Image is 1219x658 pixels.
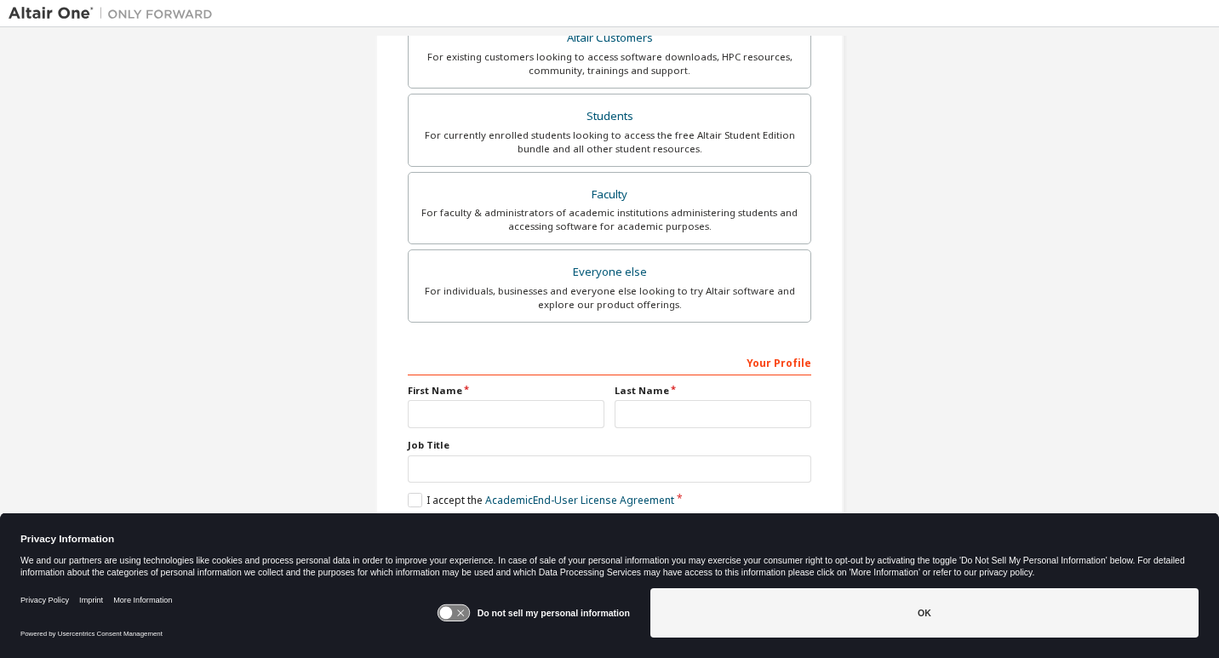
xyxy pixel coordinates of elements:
[419,206,800,233] div: For faculty & administrators of academic institutions administering students and accessing softwa...
[419,26,800,50] div: Altair Customers
[419,50,800,77] div: For existing customers looking to access software downloads, HPC resources, community, trainings ...
[408,384,604,398] label: First Name
[408,348,811,375] div: Your Profile
[485,493,674,507] a: Academic End-User License Agreement
[419,105,800,129] div: Students
[419,260,800,284] div: Everyone else
[419,284,800,312] div: For individuals, businesses and everyone else looking to try Altair software and explore our prod...
[408,438,811,452] label: Job Title
[9,5,221,22] img: Altair One
[615,384,811,398] label: Last Name
[408,493,674,507] label: I accept the
[419,183,800,207] div: Faculty
[419,129,800,156] div: For currently enrolled students looking to access the free Altair Student Edition bundle and all ...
